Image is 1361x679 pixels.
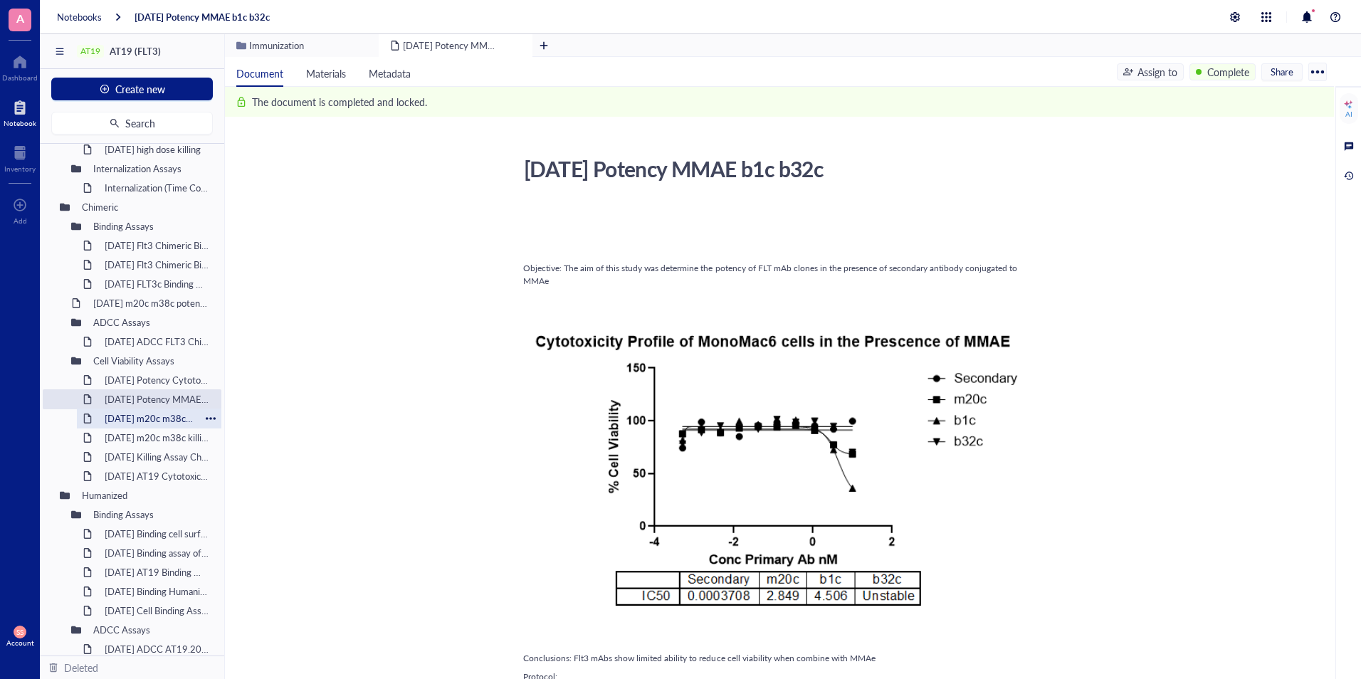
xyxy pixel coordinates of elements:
[98,370,216,390] div: [DATE] Potency Cytotoxicity m84 m38 DX8951
[87,351,216,371] div: Cell Viability Assays
[87,620,216,640] div: ADCC Assays
[6,638,34,647] div: Account
[4,164,36,173] div: Inventory
[135,11,270,23] a: [DATE] Potency MMAE b1c b32c
[16,9,24,27] span: A
[98,524,216,544] div: [DATE] Binding cell surface -AT-19
[51,78,213,100] button: Create new
[125,117,155,129] span: Search
[369,66,411,80] span: Metadata
[4,119,36,127] div: Notebook
[98,332,216,352] div: [DATE] ADCC FLT3 Chimerics
[1207,64,1249,80] div: Complete
[523,320,1030,614] img: genemod-experiment-image
[110,44,161,58] span: AT19 (FLT3)
[1271,65,1293,78] span: Share
[14,216,27,225] div: Add
[98,274,216,294] div: [DATE] FLT3c Binding CynoFLT3 ELISA
[252,94,427,110] div: The document is completed and locked.
[98,581,216,601] div: [DATE] Binding Humanized m20
[87,216,216,236] div: Binding Assays
[98,562,216,582] div: [DATE] AT19 Binding Mouse Flt3 ELISA
[98,389,216,409] div: [DATE] Potency MMAE b1c b32c
[51,112,213,135] button: Search
[57,11,102,23] a: Notebooks
[98,466,216,486] div: [DATE] AT19 Cytotoxicity of phage derived clone 3A3 and be cell clones b1 and b32
[98,601,216,621] div: [DATE] Cell Binding Assay MOLM-13
[87,505,216,525] div: Binding Assays
[4,96,36,127] a: Notebook
[1137,64,1177,80] div: Assign to
[98,639,216,659] div: [DATE] ADCC AT19.20h V2
[1345,110,1352,118] div: AI
[98,140,216,159] div: [DATE] high dose killing
[1261,63,1303,80] button: Share
[2,51,38,82] a: Dashboard
[4,142,36,173] a: Inventory
[236,66,283,80] span: Document
[87,159,216,179] div: Internalization Assays
[75,197,216,217] div: Chimeric
[80,46,100,56] div: AT19
[2,73,38,82] div: Dashboard
[87,293,216,313] div: [DATE] m20c m38c potency assay MMAE
[306,66,346,80] span: Materials
[64,660,98,675] div: Deleted
[115,83,165,95] span: Create new
[98,543,216,563] div: [DATE] Binding assay of a-AT-19
[87,312,216,332] div: ADCC Assays
[98,255,216,275] div: [DATE] Flt3 Chimeric Binding on hFLT3 transfected [MEDICAL_DATA] Cells
[523,262,1019,287] span: Objective: The aim of this study was determine the potency of FLT mAb clones in the presence of s...
[98,428,216,448] div: [DATE] m20c m38c killing potency assay
[523,652,876,664] span: Conclusions: Flt3 mAbs show limited ability to reduce cell viability when combine with MMAe
[98,409,200,428] div: [DATE] m20c m38c killing potency assay
[517,151,1024,186] div: [DATE] Potency MMAE b1c b32c
[16,628,23,636] span: SS
[98,447,216,467] div: [DATE] Killing Assay Chimerics
[98,236,216,256] div: [DATE] Flt3 Chimeric Binding MM6
[98,178,216,198] div: Internalization (Time Course)
[75,485,216,505] div: Humanized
